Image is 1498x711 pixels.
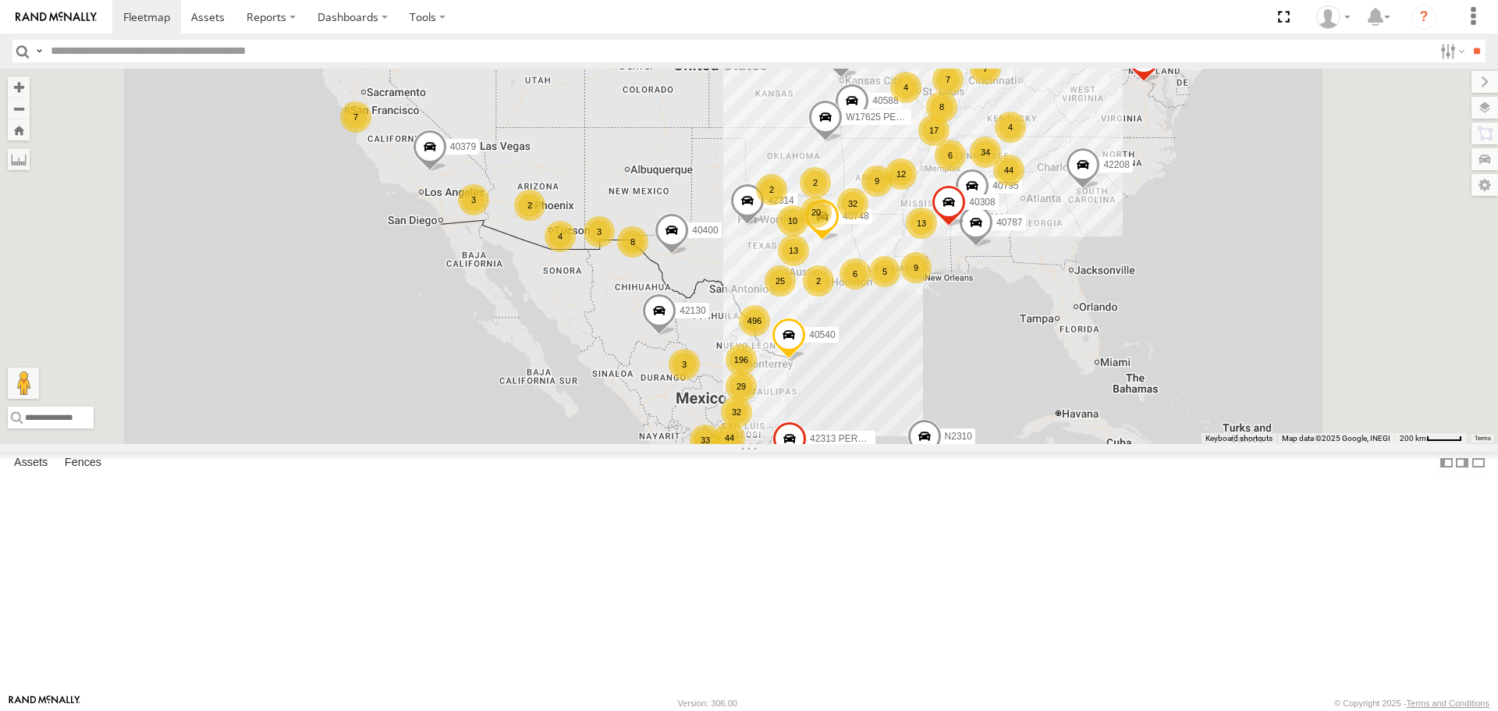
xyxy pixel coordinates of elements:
span: 40400 [692,225,718,236]
a: Visit our Website [9,695,80,711]
div: 3 [669,349,700,380]
span: 40540 [809,329,835,340]
span: 40379 [450,141,476,152]
span: 40748 [843,211,868,222]
div: 32 [721,396,752,428]
div: 13 [778,235,809,266]
span: 40787 [996,218,1022,229]
label: Search Query [33,40,45,62]
button: Zoom out [8,98,30,119]
img: rand-logo.svg [16,12,97,23]
div: 4 [995,112,1026,143]
a: Terms (opens in new tab) [1475,435,1491,441]
div: 29 [726,371,757,402]
div: 33 [690,425,721,456]
span: N2310 [945,432,972,443]
div: 8 [926,91,957,123]
label: Search Filter Options [1434,40,1468,62]
span: 42208 [1103,159,1129,170]
i: ? [1411,5,1436,30]
div: 2 [803,265,834,297]
div: 496 [739,305,770,336]
div: 44 [714,422,745,453]
span: 200 km [1400,434,1426,443]
div: 2 [756,174,787,205]
div: 20 [800,197,832,228]
label: Map Settings [1471,174,1498,196]
button: Drag Pegman onto the map to open Street View [8,368,39,399]
div: 12 [886,158,917,190]
div: 44 [993,155,1024,186]
div: 5 [869,256,900,287]
span: 40795 [992,181,1018,192]
div: 25 [765,265,796,297]
div: 9 [861,165,893,197]
button: Zoom in [8,76,30,98]
label: Hide Summary Table [1471,452,1486,475]
div: 7 [932,64,964,95]
div: 6 [840,258,871,290]
label: Dock Summary Table to the Left [1439,452,1454,475]
span: 40308 [969,197,995,208]
label: Dock Summary Table to the Right [1454,452,1470,475]
div: 10 [777,205,808,236]
span: 42313 PERDIDO [810,433,881,444]
button: Keyboard shortcuts [1205,433,1273,444]
label: Fences [57,453,109,475]
div: 17 [918,115,950,146]
div: 4 [890,72,921,103]
span: Map data ©2025 Google, INEGI [1282,434,1390,443]
div: 9 [900,252,932,283]
span: 42314 [768,196,793,207]
span: 40588 [872,96,898,107]
div: 6 [935,140,966,171]
button: Zoom Home [8,119,30,140]
div: 4 [545,221,576,252]
label: Measure [8,148,30,170]
div: 13 [906,208,937,239]
div: 3 [584,216,615,247]
div: 7 [970,53,1001,84]
span: W17625 PERDIDO [846,112,926,123]
div: 8 [617,226,648,258]
div: 32 [837,188,868,219]
a: Terms and Conditions [1407,699,1489,708]
label: Assets [6,453,55,475]
div: Aurora Salinas [1311,5,1356,29]
div: 196 [726,344,757,375]
div: 34 [970,137,1001,168]
div: 2 [800,167,831,198]
span: 42130 [680,306,705,317]
div: 7 [340,101,371,133]
div: 3 [458,184,489,215]
button: Map Scale: 200 km per 42 pixels [1395,433,1467,444]
div: Version: 306.00 [678,699,737,708]
div: 2 [514,190,545,221]
div: © Copyright 2025 - [1334,699,1489,708]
